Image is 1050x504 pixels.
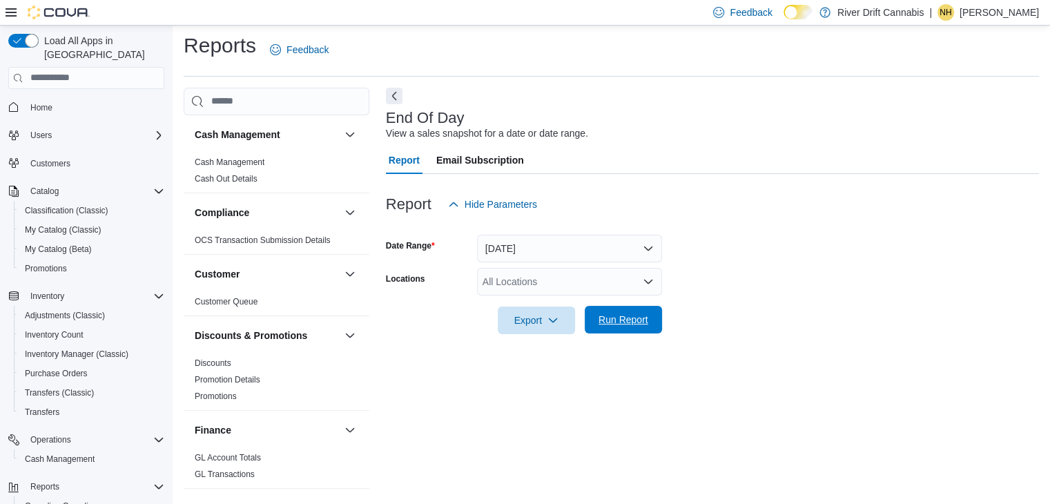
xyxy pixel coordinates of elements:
span: Transfers (Classic) [19,385,164,401]
span: Export [506,307,567,334]
button: Users [3,126,170,145]
span: Customers [25,155,164,172]
button: Reports [3,477,170,496]
span: Inventory Manager (Classic) [25,349,128,360]
button: Discounts & Promotions [195,329,339,342]
button: Catalog [25,183,64,200]
span: Load All Apps in [GEOGRAPHIC_DATA] [39,34,164,61]
span: Catalog [30,186,59,197]
span: Home [30,102,52,113]
p: | [929,4,932,21]
h3: Discounts & Promotions [195,329,307,342]
a: Classification (Classic) [19,202,114,219]
button: Catalog [3,182,170,201]
span: Transfers [25,407,59,418]
span: Operations [25,432,164,448]
button: Open list of options [643,276,654,287]
span: Promotions [195,391,237,402]
h3: Customer [195,267,240,281]
a: Purchase Orders [19,365,93,382]
a: Promotion Details [195,375,260,385]
span: My Catalog (Classic) [25,224,101,235]
button: Operations [25,432,77,448]
span: Feedback [286,43,329,57]
button: Promotions [14,259,170,278]
h3: Cash Management [195,128,280,142]
span: Adjustments (Classic) [19,307,164,324]
span: GL Transactions [195,469,255,480]
div: Customer [184,293,369,316]
button: Finance [195,423,339,437]
button: Cash Management [14,449,170,469]
a: Feedback [264,36,334,64]
button: Customer [342,266,358,282]
span: Purchase Orders [19,365,164,382]
button: Reports [25,478,65,495]
img: Cova [28,6,90,19]
span: Purchase Orders [25,368,88,379]
div: View a sales snapshot for a date or date range. [386,126,588,141]
button: Home [3,97,170,117]
button: Transfers [14,403,170,422]
span: Adjustments (Classic) [25,310,105,321]
button: Compliance [342,204,358,221]
button: Customer [195,267,339,281]
span: Transfers (Classic) [25,387,94,398]
button: Purchase Orders [14,364,170,383]
span: Discounts [195,358,231,369]
a: My Catalog (Classic) [19,222,107,238]
span: Run Report [599,313,648,327]
span: Report [389,146,420,174]
button: Inventory [25,288,70,304]
a: Adjustments (Classic) [19,307,110,324]
a: Promotions [19,260,72,277]
button: Next [386,88,402,104]
label: Date Range [386,240,435,251]
button: My Catalog (Beta) [14,240,170,259]
span: Users [25,127,164,144]
a: Cash Management [195,157,264,167]
h3: Compliance [195,206,249,220]
button: Users [25,127,57,144]
button: Adjustments (Classic) [14,306,170,325]
span: Classification (Classic) [19,202,164,219]
div: Nicole Hurley [937,4,954,21]
div: Finance [184,449,369,488]
a: Home [25,99,58,116]
button: My Catalog (Classic) [14,220,170,240]
span: NH [940,4,951,21]
button: Classification (Classic) [14,201,170,220]
span: My Catalog (Beta) [25,244,92,255]
a: Cash Out Details [195,174,257,184]
button: Transfers (Classic) [14,383,170,403]
span: My Catalog (Beta) [19,241,164,258]
p: River Drift Cannabis [837,4,924,21]
a: Customers [25,155,76,172]
h1: Reports [184,32,256,59]
a: GL Transactions [195,469,255,479]
label: Locations [386,273,425,284]
a: Customer Queue [195,297,257,307]
a: Inventory Count [19,327,89,343]
span: Inventory [25,288,164,304]
a: Cash Management [19,451,100,467]
button: [DATE] [477,235,662,262]
button: Export [498,307,575,334]
span: Promotions [25,263,67,274]
p: [PERSON_NAME] [960,4,1039,21]
span: Customer Queue [195,296,257,307]
button: Inventory Manager (Classic) [14,345,170,364]
span: Inventory [30,291,64,302]
div: Discounts & Promotions [184,355,369,410]
span: GL Account Totals [195,452,261,463]
button: Inventory [3,287,170,306]
button: Customers [3,153,170,173]
span: Reports [25,478,164,495]
span: Email Subscription [436,146,524,174]
span: Inventory Manager (Classic) [19,346,164,362]
button: Hide Parameters [443,191,543,218]
button: Discounts & Promotions [342,327,358,344]
div: Compliance [184,232,369,254]
button: Operations [3,430,170,449]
